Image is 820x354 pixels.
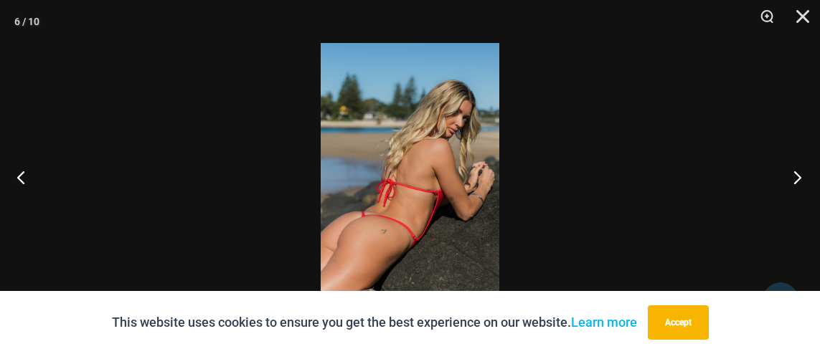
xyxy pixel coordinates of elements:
p: This website uses cookies to ensure you get the best experience on our website. [112,312,637,333]
div: 6 / 10 [14,11,39,32]
button: Accept [648,305,709,340]
button: Next [766,141,820,213]
a: Learn more [571,315,637,330]
img: Link Tangello 8650 One Piece Monokini 08 [321,43,499,311]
